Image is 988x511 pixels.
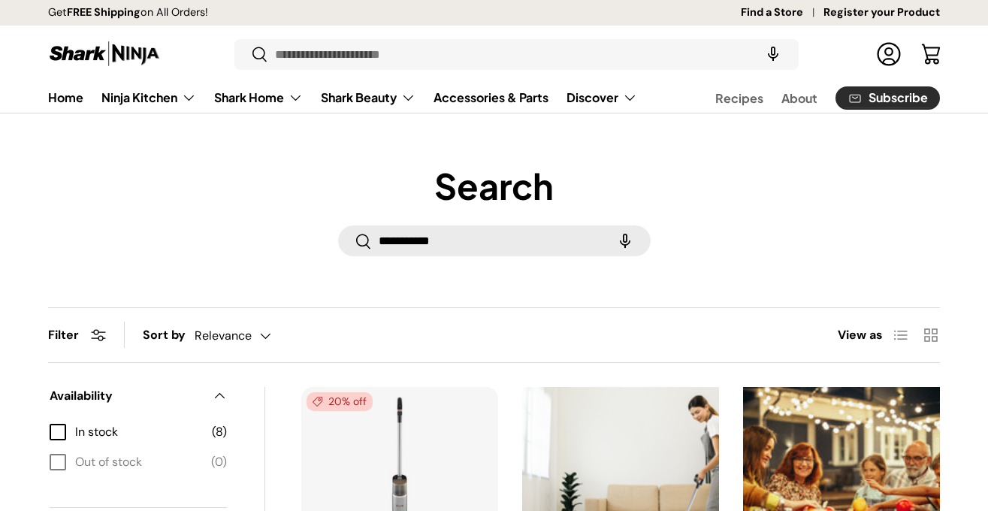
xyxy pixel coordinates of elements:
[195,322,301,349] button: Relevance
[205,83,312,113] summary: Shark Home
[434,83,548,112] a: Accessories & Parts
[48,327,79,343] span: Filter
[741,5,823,21] a: Find a Store
[48,164,940,207] h1: Search
[143,326,195,344] label: Sort by
[312,83,425,113] summary: Shark Beauty
[823,5,940,21] a: Register your Product
[48,83,637,113] nav: Primary
[101,83,196,113] a: Ninja Kitchen
[307,392,373,411] span: 20% off
[749,38,797,71] speech-search-button: Search by voice
[869,92,928,104] span: Subscribe
[50,369,227,423] summary: Availability
[557,83,646,113] summary: Discover
[211,453,227,471] span: (0)
[212,423,227,441] span: (8)
[195,328,252,343] span: Relevance
[679,83,940,113] nav: Secondary
[50,387,203,405] span: Availability
[75,453,202,471] span: Out of stock
[567,83,637,113] a: Discover
[48,83,83,112] a: Home
[48,5,208,21] p: Get on All Orders!
[835,86,940,110] a: Subscribe
[92,83,205,113] summary: Ninja Kitchen
[75,423,203,441] span: In stock
[838,326,883,344] span: View as
[601,225,649,258] speech-search-button: Search by voice
[715,83,763,113] a: Recipes
[48,39,161,68] img: Shark Ninja Philippines
[321,83,415,113] a: Shark Beauty
[48,327,106,343] button: Filter
[781,83,817,113] a: About
[67,5,140,19] strong: FREE Shipping
[214,83,303,113] a: Shark Home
